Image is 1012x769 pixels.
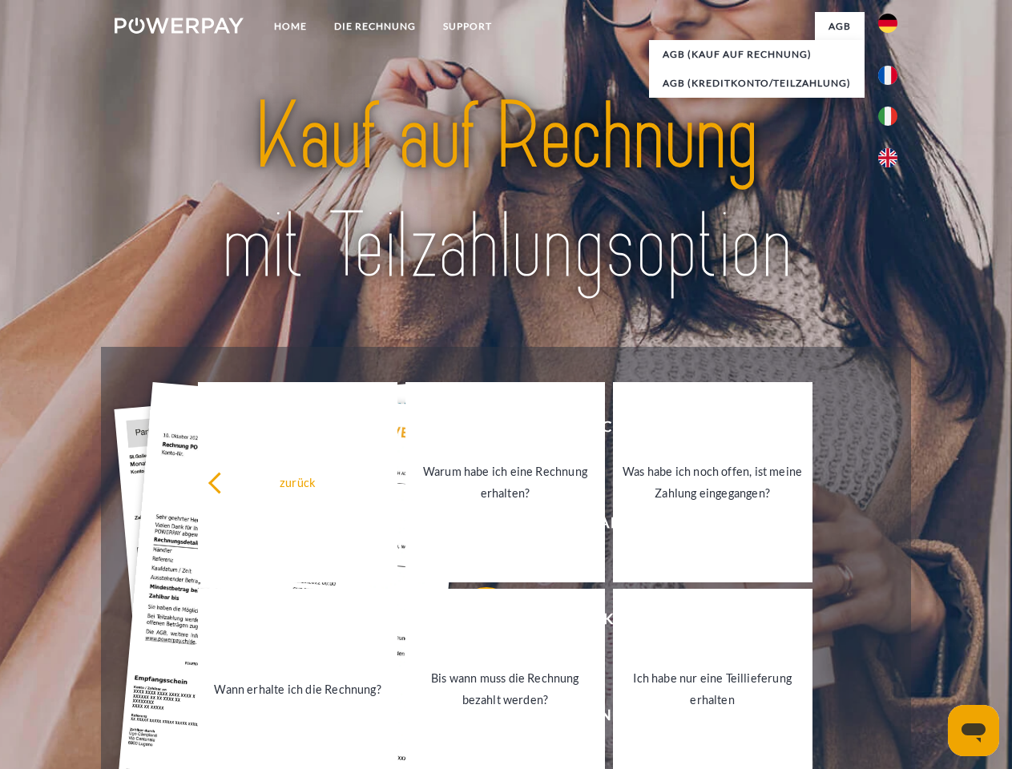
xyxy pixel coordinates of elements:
div: Wann erhalte ich die Rechnung? [208,678,388,699]
img: title-powerpay_de.svg [153,77,859,307]
img: fr [878,66,897,85]
a: Home [260,12,321,41]
div: zurück [208,471,388,493]
div: Warum habe ich eine Rechnung erhalten? [415,461,595,504]
a: AGB (Kreditkonto/Teilzahlung) [649,69,865,98]
img: logo-powerpay-white.svg [115,18,244,34]
div: Ich habe nur eine Teillieferung erhalten [623,667,803,711]
a: SUPPORT [429,12,506,41]
img: de [878,14,897,33]
iframe: Schaltfläche zum Öffnen des Messaging-Fensters [948,705,999,756]
a: agb [815,12,865,41]
a: AGB (Kauf auf Rechnung) [649,40,865,69]
img: en [878,148,897,167]
div: Bis wann muss die Rechnung bezahlt werden? [415,667,595,711]
a: Was habe ich noch offen, ist meine Zahlung eingegangen? [613,382,812,582]
img: it [878,107,897,126]
div: Was habe ich noch offen, ist meine Zahlung eingegangen? [623,461,803,504]
a: DIE RECHNUNG [321,12,429,41]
